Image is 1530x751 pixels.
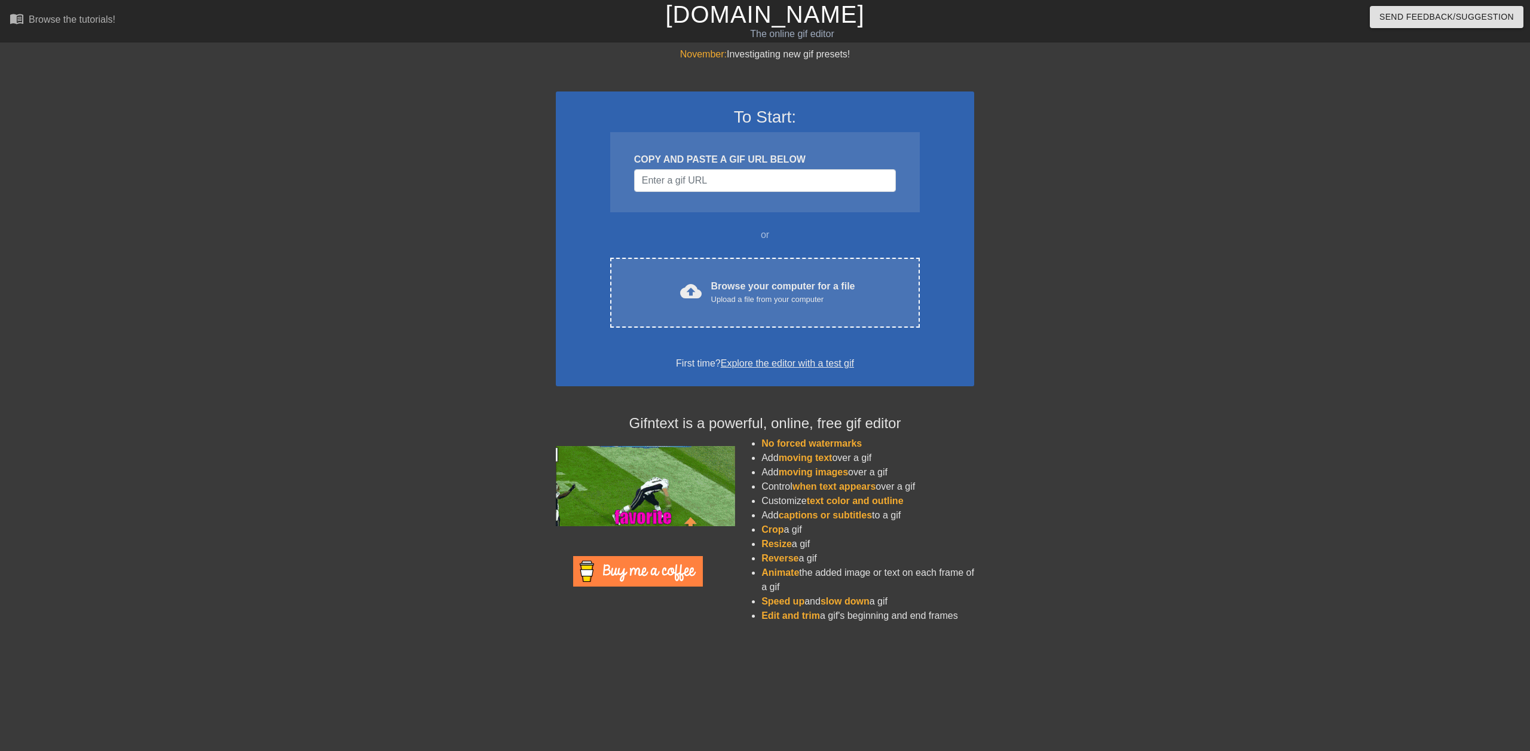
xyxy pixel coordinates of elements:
[10,11,115,30] a: Browse the tutorials!
[516,27,1068,41] div: The online gif editor
[761,567,799,578] span: Animate
[761,537,974,551] li: a gif
[761,596,804,606] span: Speed up
[761,594,974,609] li: and a gif
[556,446,735,526] img: football_small.gif
[761,539,792,549] span: Resize
[761,524,784,535] span: Crop
[721,358,854,368] a: Explore the editor with a test gif
[29,14,115,25] div: Browse the tutorials!
[1370,6,1523,28] button: Send Feedback/Suggestion
[634,169,896,192] input: Username
[1379,10,1514,25] span: Send Feedback/Suggestion
[665,1,864,28] a: [DOMAIN_NAME]
[792,481,876,491] span: when text appears
[556,47,974,62] div: Investigating new gif presets!
[573,556,703,587] img: Buy Me A Coffee
[761,480,974,494] li: Control over a gif
[711,279,855,306] div: Browse your computer for a file
[761,451,974,465] li: Add over a gif
[761,553,798,563] span: Reverse
[761,438,862,448] span: No forced watermarks
[761,508,974,523] li: Add to a gif
[571,356,959,371] div: First time?
[680,280,702,302] span: cloud_upload
[761,551,974,566] li: a gif
[779,467,848,477] span: moving images
[761,566,974,594] li: the added image or text on each frame of a gif
[761,610,820,621] span: Edit and trim
[10,11,24,26] span: menu_book
[680,49,727,59] span: November:
[761,494,974,508] li: Customize
[761,523,974,537] li: a gif
[711,294,855,306] div: Upload a file from your computer
[821,596,870,606] span: slow down
[761,609,974,623] li: a gif's beginning and end frames
[761,465,974,480] li: Add over a gif
[807,496,904,506] span: text color and outline
[556,415,974,432] h4: Gifntext is a powerful, online, free gif editor
[571,107,959,127] h3: To Start:
[779,510,872,520] span: captions or subtitles
[587,228,943,242] div: or
[779,453,833,463] span: moving text
[634,152,896,167] div: COPY AND PASTE A GIF URL BELOW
